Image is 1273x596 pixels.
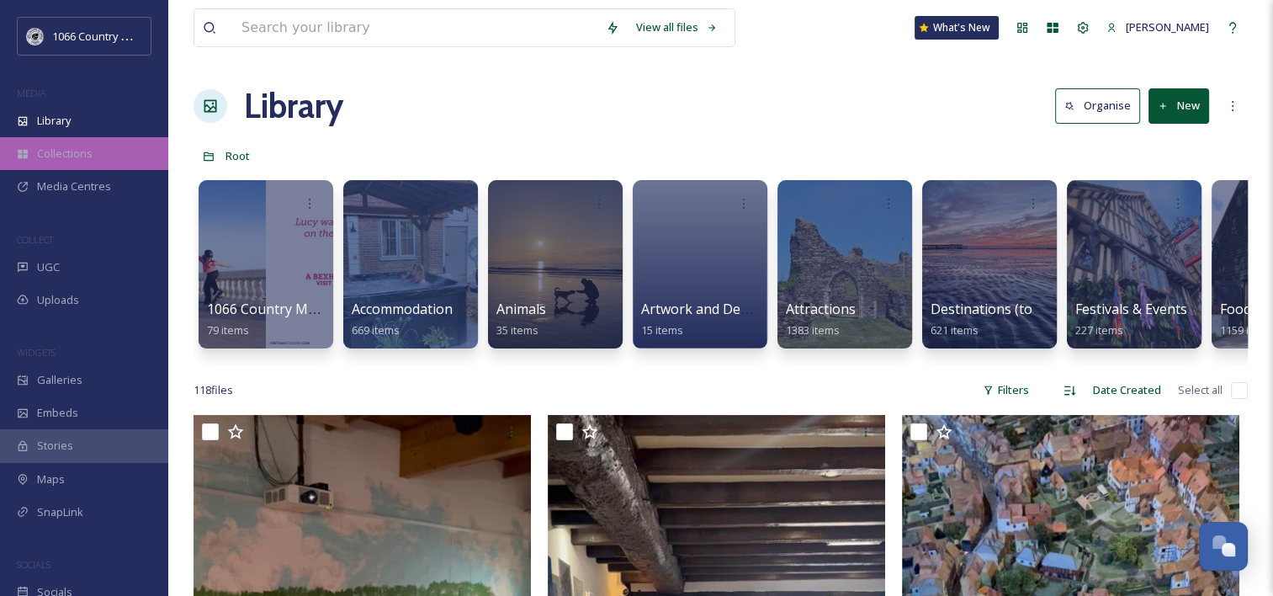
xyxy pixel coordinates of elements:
[37,113,71,129] span: Library
[37,438,73,454] span: Stories
[225,148,250,163] span: Root
[17,346,56,359] span: WIDGETS
[931,322,979,338] span: 621 items
[1199,522,1248,571] button: Open Chat
[207,301,421,338] a: 1066 Country Moments campaign79 items
[496,322,538,338] span: 35 items
[352,301,453,338] a: Accommodation669 items
[17,87,46,99] span: MEDIA
[207,322,249,338] span: 79 items
[641,300,810,318] span: Artwork and Design Folder
[628,11,726,44] a: View all files
[244,81,343,131] a: Library
[52,28,171,44] span: 1066 Country Marketing
[1085,374,1170,407] div: Date Created
[37,372,82,388] span: Galleries
[931,301,1162,338] a: Destinations (towns and landscapes)621 items
[233,9,597,46] input: Search your library
[194,382,233,398] span: 118 file s
[1055,88,1140,123] button: Organise
[1075,300,1187,318] span: Festivals & Events
[1075,301,1187,338] a: Festivals & Events227 items
[225,146,250,166] a: Root
[37,504,83,520] span: SnapLink
[37,259,60,275] span: UGC
[17,233,53,246] span: COLLECT
[352,300,453,318] span: Accommodation
[1075,322,1123,338] span: 227 items
[37,146,93,162] span: Collections
[1055,88,1148,123] a: Organise
[641,301,810,338] a: Artwork and Design Folder15 items
[786,300,856,318] span: Attractions
[37,292,79,308] span: Uploads
[1098,11,1217,44] a: [PERSON_NAME]
[1178,382,1223,398] span: Select all
[786,322,840,338] span: 1383 items
[641,322,683,338] span: 15 items
[352,322,400,338] span: 669 items
[786,301,856,338] a: Attractions1383 items
[931,300,1162,318] span: Destinations (towns and landscapes)
[27,28,44,45] img: logo_footerstamp.png
[37,471,65,487] span: Maps
[17,558,50,571] span: SOCIALS
[1148,88,1209,123] button: New
[37,178,111,194] span: Media Centres
[207,300,421,318] span: 1066 Country Moments campaign
[496,300,546,318] span: Animals
[974,374,1037,407] div: Filters
[915,16,999,40] a: What's New
[1126,19,1209,35] span: [PERSON_NAME]
[37,405,78,421] span: Embeds
[496,301,546,338] a: Animals35 items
